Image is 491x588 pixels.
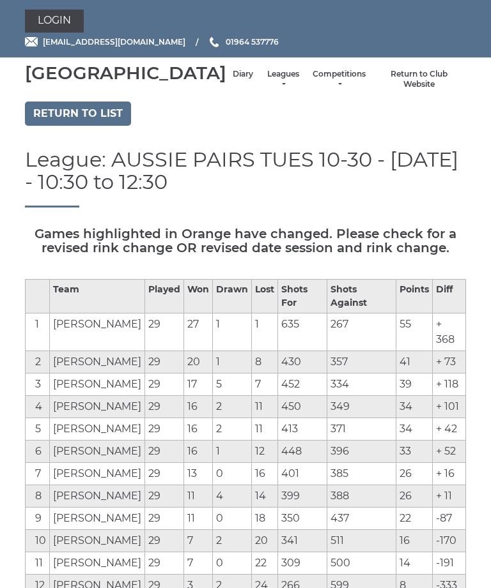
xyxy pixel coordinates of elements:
td: 34 [396,418,432,441]
td: 29 [145,485,184,508]
td: [PERSON_NAME] [50,418,145,441]
td: 0 [213,552,252,575]
th: Won [184,280,213,313]
td: 450 [278,396,327,418]
span: [EMAIL_ADDRESS][DOMAIN_NAME] [43,37,185,47]
td: 437 [327,508,396,530]
td: 267 [327,313,396,351]
td: 357 [327,351,396,373]
td: + 101 [432,396,465,418]
td: 16 [252,463,278,485]
a: Return to Club Website [378,69,460,90]
td: 2 [213,418,252,441]
td: 22 [252,552,278,575]
td: [PERSON_NAME] [50,508,145,530]
th: Played [145,280,184,313]
td: 18 [252,508,278,530]
td: 1 [213,313,252,351]
td: 29 [145,463,184,485]
td: 11 [252,418,278,441]
td: 511 [327,530,396,552]
td: + 52 [432,441,465,463]
th: Shots For [278,280,327,313]
td: 29 [145,313,184,351]
td: 16 [396,530,432,552]
td: 39 [396,373,432,396]
th: Drawn [213,280,252,313]
td: 430 [278,351,327,373]
img: Phone us [210,37,219,47]
td: 7 [184,530,213,552]
td: 2 [213,530,252,552]
td: 33 [396,441,432,463]
td: + 368 [432,313,465,351]
td: 4 [213,485,252,508]
td: + 73 [432,351,465,373]
h5: Games highlighted in Orange have changed. Please check for a revised rink change OR revised date ... [25,227,466,255]
td: 29 [145,508,184,530]
a: Leagues [266,69,300,90]
th: Team [50,280,145,313]
td: 385 [327,463,396,485]
td: 29 [145,351,184,373]
td: + 42 [432,418,465,441]
td: 413 [278,418,327,441]
td: 29 [145,418,184,441]
td: 5 [26,418,50,441]
td: 0 [213,508,252,530]
td: 29 [145,530,184,552]
td: 341 [278,530,327,552]
td: 12 [252,441,278,463]
td: [PERSON_NAME] [50,441,145,463]
td: 10 [26,530,50,552]
td: 1 [252,313,278,351]
td: 13 [184,463,213,485]
td: 500 [327,552,396,575]
td: 7 [26,463,50,485]
td: [PERSON_NAME] [50,552,145,575]
td: [PERSON_NAME] [50,313,145,351]
th: Diff [432,280,465,313]
a: Diary [233,69,253,80]
td: 16 [184,418,213,441]
td: [PERSON_NAME] [50,485,145,508]
td: + 118 [432,373,465,396]
td: [PERSON_NAME] [50,351,145,373]
td: 3 [26,373,50,396]
td: 14 [252,485,278,508]
td: 1 [213,351,252,373]
td: 11 [26,552,50,575]
a: Phone us 01964 537776 [208,36,279,48]
td: 29 [145,441,184,463]
th: Lost [252,280,278,313]
td: 0 [213,463,252,485]
td: 11 [252,396,278,418]
td: 22 [396,508,432,530]
td: 6 [26,441,50,463]
td: 55 [396,313,432,351]
td: 8 [252,351,278,373]
h1: League: AUSSIE PAIRS TUES 10-30 - [DATE] - 10:30 to 12:30 [25,148,466,207]
td: 635 [278,313,327,351]
td: 388 [327,485,396,508]
td: + 11 [432,485,465,508]
td: -191 [432,552,465,575]
td: 27 [184,313,213,351]
td: 26 [396,463,432,485]
td: 17 [184,373,213,396]
td: 452 [278,373,327,396]
td: 8 [26,485,50,508]
a: Return to list [25,102,131,126]
td: 448 [278,441,327,463]
td: 371 [327,418,396,441]
td: 20 [184,351,213,373]
td: [PERSON_NAME] [50,463,145,485]
td: 14 [396,552,432,575]
td: 26 [396,485,432,508]
th: Points [396,280,432,313]
td: 9 [26,508,50,530]
td: 309 [278,552,327,575]
td: 29 [145,552,184,575]
td: 16 [184,441,213,463]
td: 2 [26,351,50,373]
